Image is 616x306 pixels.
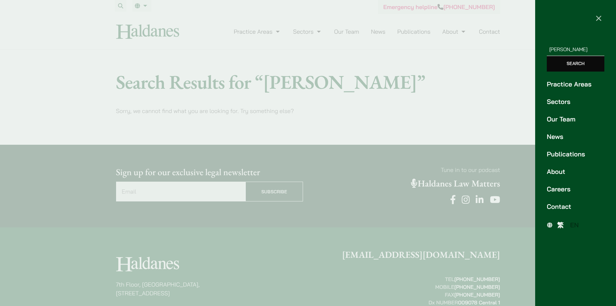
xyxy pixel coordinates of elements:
[567,220,582,230] a: EN
[547,43,604,56] input: Search for:
[595,11,602,24] span: ×
[547,79,604,89] a: Practice Areas
[547,167,604,176] a: About
[554,220,567,230] a: 繁
[570,221,579,229] span: EN
[547,132,604,142] a: News
[547,97,604,107] a: Sectors
[557,221,564,229] span: 繁
[547,184,604,194] a: Careers
[547,56,604,72] input: Search
[547,149,604,159] a: Publications
[547,114,604,124] a: Our Team
[547,202,604,211] a: Contact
